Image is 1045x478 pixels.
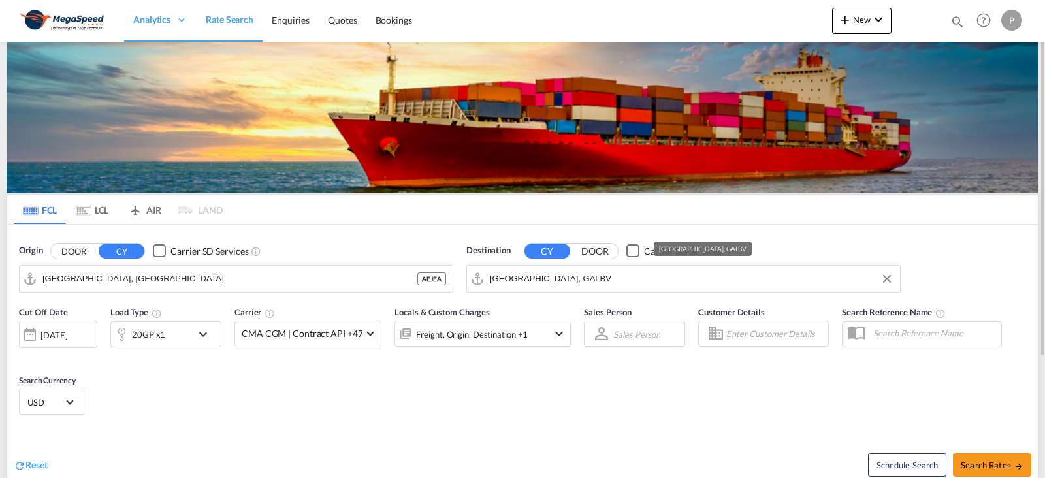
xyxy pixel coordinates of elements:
span: Cut Off Date [19,307,68,317]
md-icon: icon-arrow-right [1014,462,1023,471]
span: Analytics [133,13,170,26]
div: [DATE] [19,321,97,348]
md-checkbox: Checkbox No Ink [626,244,722,258]
div: [DATE] [40,329,67,341]
md-pagination-wrapper: Use the left and right arrow keys to navigate between tabs [14,195,223,224]
span: Load Type [110,307,162,317]
input: Enter Customer Details [726,324,824,343]
button: Search Ratesicon-arrow-right [953,453,1031,477]
md-tab-item: LCL [66,195,118,224]
span: Reset [25,459,48,470]
md-icon: icon-airplane [127,202,143,212]
md-icon: The selected Trucker/Carrierwill be displayed in the rate results If the rates are from another f... [265,308,275,319]
md-icon: icon-magnify [950,14,965,29]
span: Bookings [376,14,412,25]
span: Locals & Custom Charges [394,307,490,317]
span: Rate Search [206,14,253,25]
span: Customer Details [698,307,764,317]
span: CMA CGM | Contract API +47 [242,327,362,340]
input: Search by Port [42,269,417,289]
div: icon-magnify [950,14,965,34]
div: icon-refreshReset [14,458,48,473]
md-input-container: Libreville, GALBV [467,266,900,292]
span: Search Currency [19,375,76,385]
img: ad002ba0aea611eda5429768204679d3.JPG [20,6,108,35]
button: DOOR [572,244,618,259]
div: P [1001,10,1022,31]
input: Search by Port [490,269,893,289]
md-tab-item: FCL [14,195,66,224]
md-checkbox: Checkbox No Ink [153,244,248,258]
md-icon: icon-plus 400-fg [837,12,853,27]
button: CY [99,244,144,259]
md-icon: Unchecked: Search for CY (Container Yard) services for all selected carriers.Checked : Search for... [251,246,261,257]
md-icon: icon-chevron-down [551,326,567,342]
div: [GEOGRAPHIC_DATA], GALBV [659,242,747,256]
div: AEJEA [417,272,446,285]
md-select: Sales Person [612,325,662,343]
input: Search Reference Name [867,323,1001,343]
div: Carrier SD Services [170,245,248,258]
span: Carrier [234,307,275,317]
md-icon: icon-chevron-down [195,327,217,342]
md-datepicker: Select [19,347,29,364]
span: Search Rates [961,460,1023,470]
span: New [837,14,886,25]
button: DOOR [51,244,97,259]
div: Help [973,9,1001,33]
span: Quotes [328,14,357,25]
span: Enquiries [272,14,310,25]
md-input-container: Jebel Ali, AEJEA [20,266,453,292]
button: Clear Input [877,269,897,289]
button: Note: By default Schedule search will only considerorigin ports, destination ports and cut off da... [868,453,946,477]
span: USD [27,396,64,408]
md-icon: icon-refresh [14,460,25,471]
div: 20GP x1 [132,325,165,343]
span: Origin [19,244,42,257]
div: Freight Origin Destination Factory Stuffingicon-chevron-down [394,321,571,347]
span: Destination [466,244,511,257]
md-icon: Your search will be saved by the below given name [935,308,946,319]
span: Sales Person [584,307,632,317]
md-tab-item: AIR [118,195,170,224]
span: Search Reference Name [842,307,946,317]
md-icon: icon-information-outline [152,308,162,319]
md-select: Select Currency: $ USDUnited States Dollar [26,392,77,411]
span: Help [973,9,995,31]
button: CY [524,244,570,259]
button: icon-plus 400-fgNewicon-chevron-down [832,8,892,34]
div: 20GP x1icon-chevron-down [110,321,221,347]
md-icon: icon-chevron-down [871,12,886,27]
img: LCL+%26+FCL+BACKGROUND.png [7,42,1038,193]
div: Carrier SD Services [644,245,722,258]
div: Freight Origin Destination Factory Stuffing [416,325,528,343]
